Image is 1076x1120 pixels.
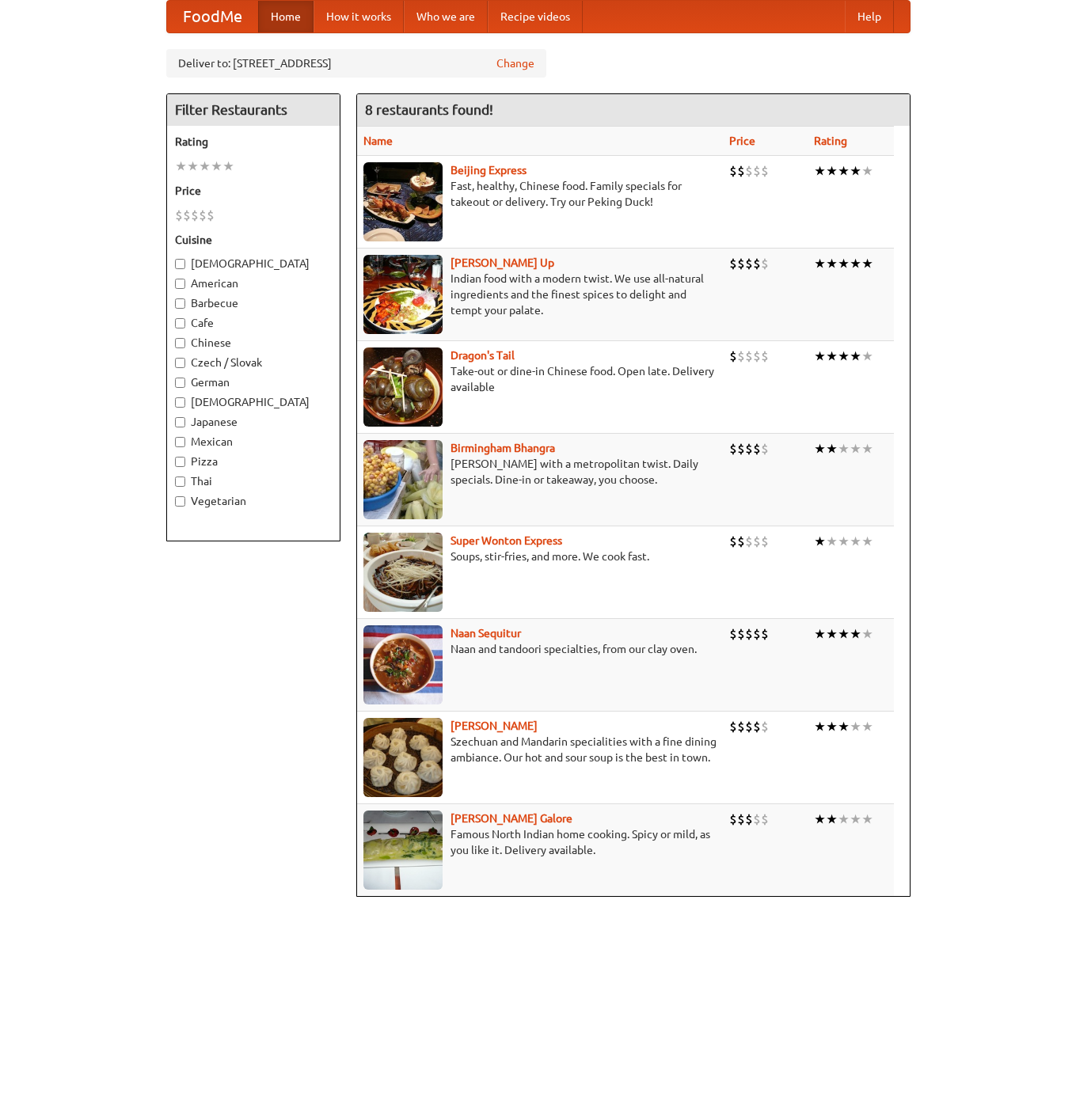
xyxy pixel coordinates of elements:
[175,437,185,447] input: Mexican
[814,440,826,457] li: ★
[167,1,258,32] a: FoodMe
[814,533,826,550] li: ★
[451,719,538,732] a: [PERSON_NAME]
[745,162,753,180] li: $
[761,625,769,643] li: $
[451,164,527,177] a: Beijing Express
[737,440,745,457] li: $
[861,255,873,272] li: ★
[175,295,332,311] label: Barbecue
[745,718,753,735] li: $
[838,625,850,643] li: ★
[167,94,340,126] h4: Filter Restaurants
[861,347,873,365] li: ★
[363,271,717,318] p: Indian food with a modern twist. We use all-natural ingredients and the finest spices to delight ...
[175,298,185,309] input: Barbecue
[175,397,185,408] input: [DEMOGRAPHIC_DATA]
[363,533,443,612] img: superwonton.jpg
[826,347,838,365] li: ★
[175,315,332,331] label: Cafe
[761,718,769,735] li: $
[175,358,185,368] input: Czech / Slovak
[745,347,753,365] li: $
[451,442,555,454] a: Birmingham Bhangra
[363,440,443,519] img: bhangra.jpg
[175,338,185,348] input: Chinese
[363,811,443,890] img: currygalore.jpg
[753,255,761,272] li: $
[737,533,745,550] li: $
[745,811,753,828] li: $
[183,207,191,224] li: $
[826,162,838,180] li: ★
[191,207,199,224] li: $
[838,811,850,828] li: ★
[861,718,873,735] li: ★
[745,533,753,550] li: $
[729,533,737,550] li: $
[187,158,199,175] li: ★
[175,394,332,410] label: [DEMOGRAPHIC_DATA]
[175,434,332,450] label: Mexican
[861,811,873,828] li: ★
[363,347,443,427] img: dragon.jpg
[363,162,443,241] img: beijing.jpg
[761,162,769,180] li: $
[363,734,717,765] p: Szechuan and Mandarin specialities with a fine dining ambiance. Our hot and sour soup is the best...
[850,533,861,550] li: ★
[814,625,826,643] li: ★
[258,1,314,32] a: Home
[199,207,207,224] li: $
[199,158,211,175] li: ★
[753,162,761,180] li: $
[729,135,755,147] a: Price
[175,318,185,328] input: Cafe
[175,134,332,150] h5: Rating
[175,335,332,351] label: Chinese
[729,718,737,735] li: $
[761,347,769,365] li: $
[451,349,515,362] a: Dragon's Tail
[850,718,861,735] li: ★
[222,158,234,175] li: ★
[761,255,769,272] li: $
[175,496,185,507] input: Vegetarian
[814,255,826,272] li: ★
[175,232,332,248] h5: Cuisine
[838,718,850,735] li: ★
[850,625,861,643] li: ★
[814,162,826,180] li: ★
[365,102,493,117] ng-pluralize: 8 restaurants found!
[175,493,332,509] label: Vegetarian
[496,55,534,71] a: Change
[761,533,769,550] li: $
[363,718,443,797] img: shandong.jpg
[363,255,443,334] img: curryup.jpg
[211,158,222,175] li: ★
[451,534,562,547] a: Super Wonton Express
[737,347,745,365] li: $
[729,347,737,365] li: $
[451,812,572,825] a: [PERSON_NAME] Galore
[175,355,332,370] label: Czech / Slovak
[363,641,717,657] p: Naan and tandoori specialties, from our clay oven.
[745,255,753,272] li: $
[826,718,838,735] li: ★
[737,718,745,735] li: $
[729,255,737,272] li: $
[363,625,443,704] img: naansequitur.jpg
[175,378,185,388] input: German
[175,473,332,489] label: Thai
[826,440,838,457] li: ★
[845,1,894,32] a: Help
[175,275,332,291] label: American
[838,533,850,550] li: ★
[729,162,737,180] li: $
[826,811,838,828] li: ★
[175,454,332,469] label: Pizza
[850,347,861,365] li: ★
[175,476,185,487] input: Thai
[745,625,753,643] li: $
